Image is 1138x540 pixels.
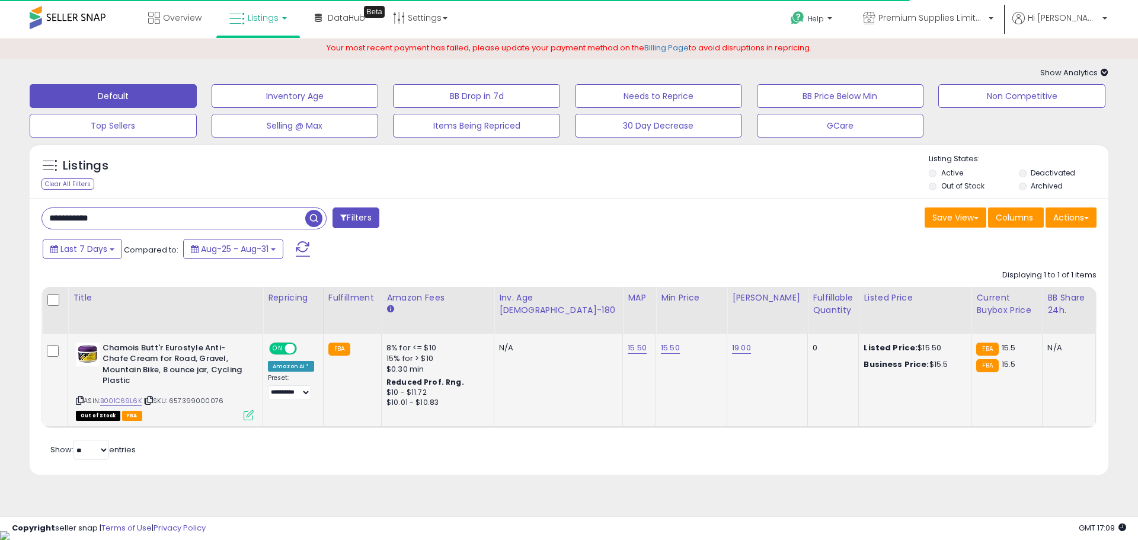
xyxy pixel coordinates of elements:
a: Help [781,2,844,39]
div: 15% for > $10 [386,353,485,364]
span: Premium Supplies Limited [878,12,985,24]
div: $15.50 [864,343,962,353]
span: OFF [295,343,314,353]
div: 8% for <= $10 [386,343,485,353]
span: Show Analytics [1040,67,1108,78]
span: Show: entries [50,444,136,455]
label: Archived [1031,181,1063,191]
div: [PERSON_NAME] [732,292,803,304]
div: Inv. Age [DEMOGRAPHIC_DATA]-180 [499,292,618,317]
div: 0 [813,343,849,353]
div: Listed Price [864,292,966,304]
div: $10 - $11.72 [386,388,485,398]
span: 15.5 [1002,359,1016,370]
span: Last 7 Days [60,243,107,255]
label: Out of Stock [941,181,984,191]
b: Business Price: [864,359,929,370]
a: 15.50 [661,342,680,354]
span: FBA [122,411,142,421]
span: Your most recent payment has failed, please update your payment method on the to avoid disruption... [327,42,811,53]
a: 15.50 [628,342,647,354]
span: Hi [PERSON_NAME] [1028,12,1099,24]
span: DataHub [328,12,365,24]
a: Billing Page [644,42,689,53]
span: Compared to: [124,244,178,255]
button: BB Drop in 7d [393,84,560,108]
span: 15.5 [1002,342,1016,353]
div: Fulfillable Quantity [813,292,853,317]
span: Overview [163,12,202,24]
a: 19.00 [732,342,751,354]
button: Items Being Repriced [393,114,560,138]
small: FBA [976,359,998,372]
span: | SKU: 657399000076 [143,396,223,405]
div: ASIN: [76,343,254,420]
button: BB Price Below Min [757,84,924,108]
small: FBA [328,343,350,356]
img: 41kmrMOHQsL._SL40_.jpg [76,343,100,366]
div: Clear All Filters [41,178,94,190]
button: Actions [1046,207,1097,228]
span: Aug-25 - Aug-31 [201,243,268,255]
b: Chamois Butt'r Eurostyle Anti-Chafe Cream for Road, Gravel, Mountain Bike, 8 ounce jar, Cycling P... [103,343,247,389]
button: Selling @ Max [212,114,379,138]
div: Tooltip anchor [364,6,385,18]
div: Fulfillment [328,292,376,304]
span: Listings [248,12,279,24]
div: Preset: [268,374,314,401]
h5: Listings [63,158,108,174]
div: Amazon AI * [268,361,314,372]
button: Columns [988,207,1044,228]
div: seller snap | | [12,523,206,534]
span: ON [270,343,285,353]
b: Reduced Prof. Rng. [386,377,464,387]
button: Default [30,84,197,108]
span: Help [808,14,824,24]
button: 30 Day Decrease [575,114,742,138]
small: Amazon Fees. [386,304,394,315]
div: $10.01 - $10.83 [386,398,485,408]
div: $15.5 [864,359,962,370]
b: Listed Price: [864,342,918,353]
i: Get Help [790,11,805,25]
a: Privacy Policy [154,522,206,533]
div: MAP [628,292,651,304]
button: Needs to Reprice [575,84,742,108]
span: Columns [996,212,1033,223]
div: N/A [499,343,613,353]
span: All listings that are currently out of stock and unavailable for purchase on Amazon [76,411,120,421]
div: Amazon Fees [386,292,489,304]
button: Top Sellers [30,114,197,138]
div: Displaying 1 to 1 of 1 items [1002,270,1097,281]
div: BB Share 24h. [1047,292,1091,317]
button: GCare [757,114,924,138]
small: FBA [976,343,998,356]
div: N/A [1047,343,1086,353]
a: Hi [PERSON_NAME] [1012,12,1107,39]
strong: Copyright [12,522,55,533]
div: Min Price [661,292,722,304]
button: Filters [333,207,379,228]
button: Save View [925,207,986,228]
a: B001C69L6K [100,396,142,406]
a: Terms of Use [101,522,152,533]
p: Listing States: [929,154,1108,165]
div: Repricing [268,292,318,304]
label: Deactivated [1031,168,1075,178]
div: $0.30 min [386,364,485,375]
button: Aug-25 - Aug-31 [183,239,283,259]
span: 2025-09-8 17:09 GMT [1079,522,1126,533]
label: Active [941,168,963,178]
button: Last 7 Days [43,239,122,259]
div: Current Buybox Price [976,292,1037,317]
button: Inventory Age [212,84,379,108]
button: Non Competitive [938,84,1105,108]
div: Title [73,292,258,304]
